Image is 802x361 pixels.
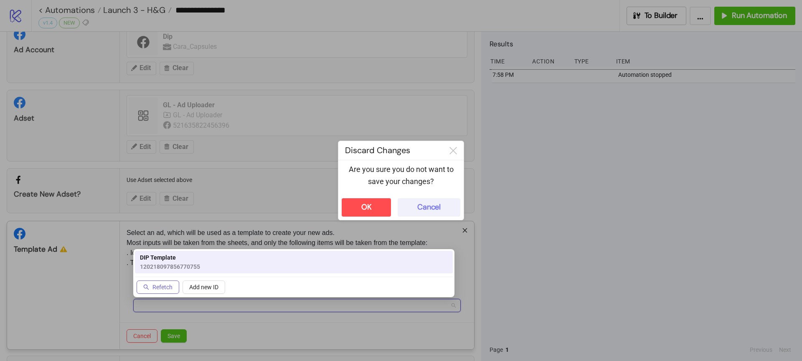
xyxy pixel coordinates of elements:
div: DIP Template [135,251,453,273]
button: Add new ID [183,280,225,294]
span: DIP Template [140,253,200,262]
div: Cancel [417,202,441,212]
button: Refetch [137,280,179,294]
p: Are you sure you do not want to save your changes? [345,164,457,187]
span: Refetch [152,284,173,290]
button: OK [342,198,391,217]
span: search [143,284,149,290]
span: 120218097856770755 [140,262,200,271]
span: Add new ID [189,284,218,290]
div: OK [361,202,372,212]
div: Discard Changes [338,141,443,160]
button: Cancel [398,198,460,217]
